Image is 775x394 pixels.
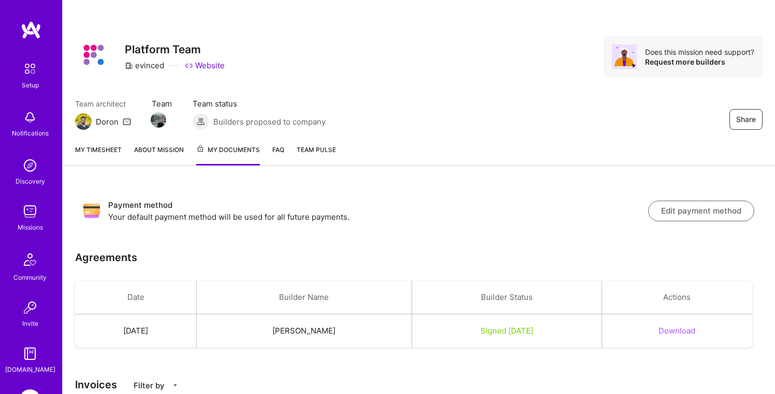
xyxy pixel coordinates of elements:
[125,43,225,56] h3: Platform Team
[272,144,284,165] a: FAQ
[96,116,119,127] div: Doron
[75,36,112,73] img: Company Logo
[75,98,131,109] span: Team architect
[602,281,752,314] th: Actions
[19,58,41,80] img: setup
[75,251,137,264] h3: Agreements
[645,57,754,67] div: Request more builders
[297,144,336,165] a: Team Pulse
[197,281,412,314] th: Builder Name
[123,117,131,126] i: icon Mail
[196,144,260,156] span: My Documents
[197,314,412,348] td: [PERSON_NAME]
[196,144,260,165] a: My Documents
[659,325,695,336] button: Download
[172,382,179,389] i: icon CaretDown
[13,272,47,283] div: Community
[297,146,336,154] span: Team Pulse
[75,281,197,314] th: Date
[16,176,45,187] div: Discovery
[736,114,756,125] span: Share
[22,80,39,90] div: Setup
[83,203,100,219] img: Payment method
[412,281,602,314] th: Builder Status
[151,112,166,128] img: Team Member Avatar
[645,47,754,57] div: Does this mission need support?
[425,325,589,336] div: Signed [DATE]
[20,201,40,222] img: teamwork
[5,364,55,375] div: [DOMAIN_NAME]
[185,60,225,71] a: Website
[12,128,49,139] div: Notifications
[22,318,38,329] div: Invite
[108,199,648,211] h3: Payment method
[75,144,122,165] a: My timesheet
[152,98,172,109] span: Team
[75,378,763,391] h3: Invoices
[21,21,41,39] img: logo
[125,62,133,70] i: icon CompanyGray
[134,144,184,165] a: About Mission
[213,116,326,127] span: Builders proposed to company
[20,297,40,318] img: Invite
[152,111,165,129] a: Team Member Avatar
[20,107,40,128] img: bell
[193,113,209,130] img: Builders proposed to company
[612,44,637,69] img: Avatar
[134,380,165,391] p: Filter by
[193,98,326,109] span: Team status
[18,222,43,233] div: Missions
[20,343,40,364] img: guide book
[729,109,763,130] button: Share
[75,113,92,130] img: Team Architect
[75,314,197,348] td: [DATE]
[125,60,164,71] div: evinced
[18,247,42,272] img: Community
[20,155,40,176] img: discovery
[648,201,754,221] button: Edit payment method
[108,211,648,222] p: Your default payment method will be used for all future payments.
